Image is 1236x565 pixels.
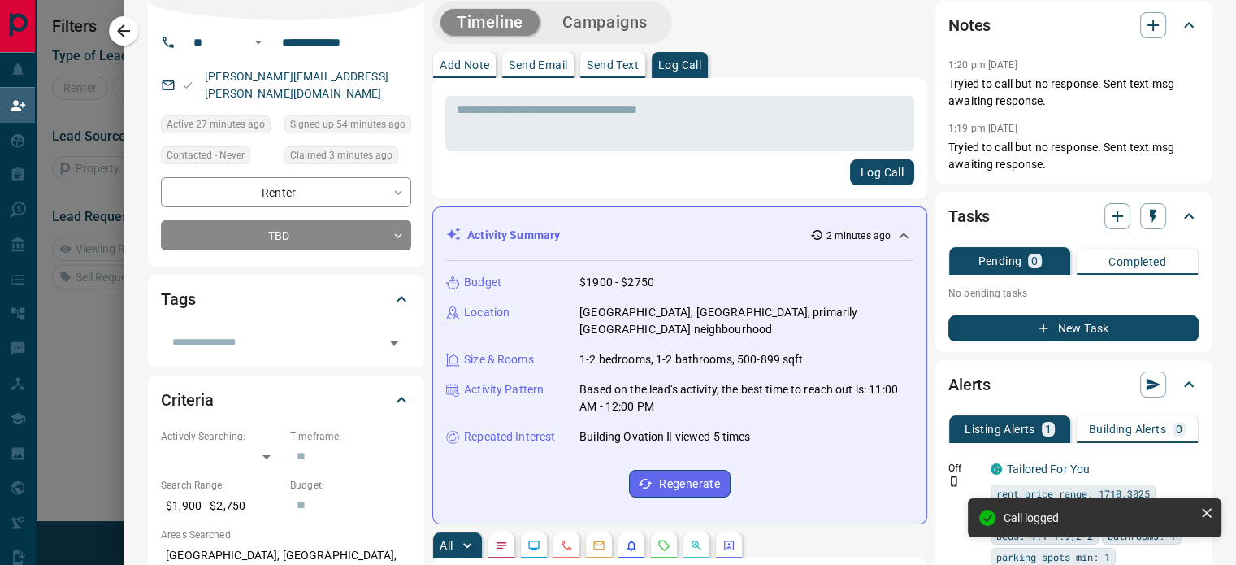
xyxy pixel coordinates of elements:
[161,528,411,542] p: Areas Searched:
[722,539,735,552] svg: Agent Actions
[161,478,282,493] p: Search Range:
[161,429,282,444] p: Actively Searching:
[579,274,654,291] p: $1900 - $2750
[161,280,411,319] div: Tags
[948,281,1199,306] p: No pending tasks
[948,203,990,229] h2: Tasks
[161,115,276,138] div: Mon Oct 13 2025
[948,139,1199,173] p: Tryied to call but no response. Sent text msg awaiting response.
[182,80,193,91] svg: Email Valid
[290,116,405,133] span: Signed up 54 minutes ago
[290,147,392,163] span: Claimed 3 minutes ago
[290,478,411,493] p: Budget:
[579,304,913,338] p: [GEOGRAPHIC_DATA], [GEOGRAPHIC_DATA], primarily [GEOGRAPHIC_DATA] neighbourhood
[592,539,605,552] svg: Emails
[249,33,268,52] button: Open
[284,146,411,169] div: Mon Oct 13 2025
[464,428,555,445] p: Repeated Interest
[205,70,388,100] a: [PERSON_NAME][EMAIL_ADDRESS][PERSON_NAME][DOMAIN_NAME]
[948,461,981,476] p: Off
[948,59,1017,71] p: 1:20 pm [DATE]
[383,332,405,354] button: Open
[1045,424,1052,435] p: 1
[991,463,1002,475] div: condos.ca
[467,227,560,244] p: Activity Summary
[161,380,411,419] div: Criteria
[587,59,639,71] p: Send Text
[1031,255,1038,267] p: 0
[495,539,508,552] svg: Notes
[161,177,411,207] div: Renter
[440,540,453,551] p: All
[690,539,703,552] svg: Opportunities
[290,429,411,444] p: Timeframe:
[440,9,540,36] button: Timeline
[579,428,750,445] p: Building Ovation Ⅱ viewed 5 times
[948,365,1199,404] div: Alerts
[1176,424,1182,435] p: 0
[1089,424,1166,435] p: Building Alerts
[509,59,567,71] p: Send Email
[464,304,510,321] p: Location
[657,539,670,552] svg: Requests
[284,115,411,138] div: Mon Oct 13 2025
[996,485,1150,502] span: rent price range: 1710,3025
[446,220,913,250] div: Activity Summary2 minutes ago
[161,220,411,250] div: TBD
[948,6,1199,45] div: Notes
[1007,463,1090,476] a: Tailored For You
[996,549,1110,565] span: parking spots min: 1
[579,381,913,415] p: Based on the lead's activity, the best time to reach out is: 11:00 AM - 12:00 PM
[161,493,282,519] p: $1,900 - $2,750
[579,351,803,368] p: 1-2 bedrooms, 1-2 bathrooms, 500-899 sqft
[658,59,701,71] p: Log Call
[948,76,1199,110] p: Tryied to call but no response. Sent text msg awaiting response.
[560,539,573,552] svg: Calls
[850,159,914,185] button: Log Call
[965,424,1035,435] p: Listing Alerts
[1004,511,1194,524] div: Call logged
[625,539,638,552] svg: Listing Alerts
[546,9,664,36] button: Campaigns
[440,59,489,71] p: Add Note
[978,255,1021,267] p: Pending
[161,387,214,413] h2: Criteria
[464,381,544,398] p: Activity Pattern
[464,351,534,368] p: Size & Rooms
[167,116,265,133] span: Active 27 minutes ago
[464,274,501,291] p: Budget
[1108,256,1166,267] p: Completed
[167,147,245,163] span: Contacted - Never
[948,476,960,487] svg: Push Notification Only
[948,123,1017,134] p: 1:19 pm [DATE]
[161,286,195,312] h2: Tags
[948,12,991,38] h2: Notes
[629,470,731,498] button: Regenerate
[826,228,891,243] p: 2 minutes ago
[948,315,1199,341] button: New Task
[948,197,1199,236] div: Tasks
[527,539,540,552] svg: Lead Browsing Activity
[948,372,991,398] h2: Alerts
